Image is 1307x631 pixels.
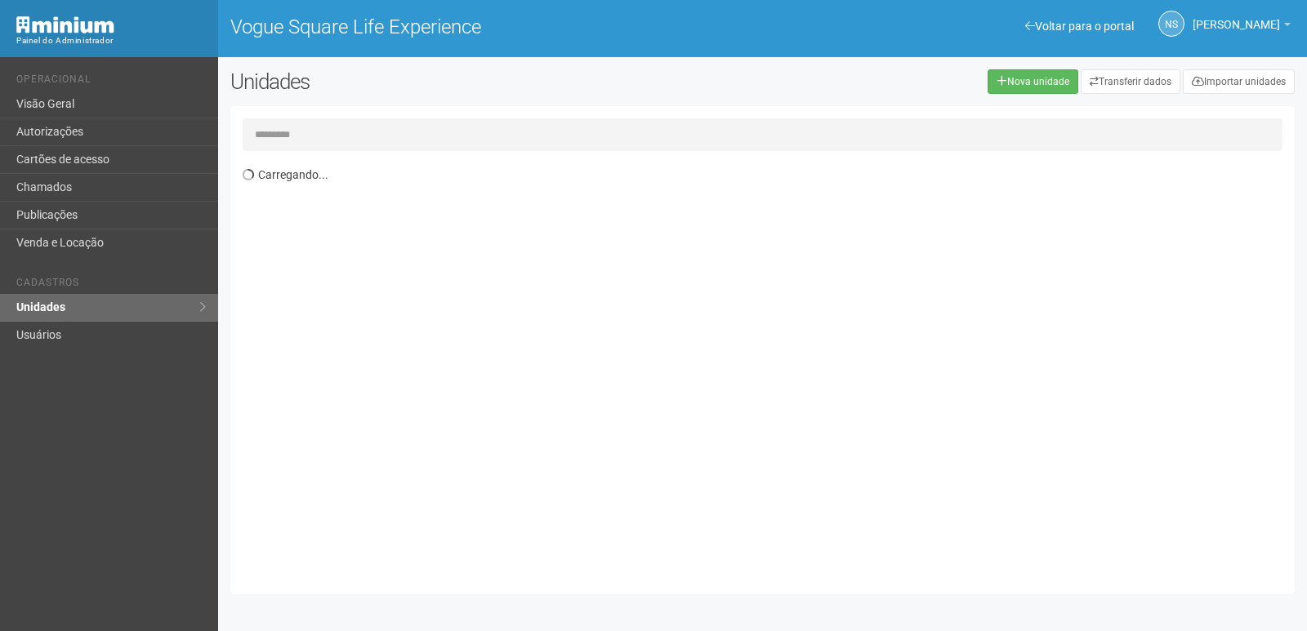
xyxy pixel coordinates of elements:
[16,73,206,91] li: Operacional
[1193,2,1280,31] span: Nicolle Silva
[1193,20,1291,33] a: [PERSON_NAME]
[16,16,114,33] img: Minium
[230,16,751,38] h1: Vogue Square Life Experience
[16,33,206,48] div: Painel do Administrador
[1081,69,1180,94] a: Transferir dados
[16,277,206,294] li: Cadastros
[1158,11,1184,37] a: NS
[1025,20,1134,33] a: Voltar para o portal
[1183,69,1295,94] a: Importar unidades
[243,159,1295,582] div: Carregando...
[230,69,660,94] h2: Unidades
[988,69,1078,94] a: Nova unidade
